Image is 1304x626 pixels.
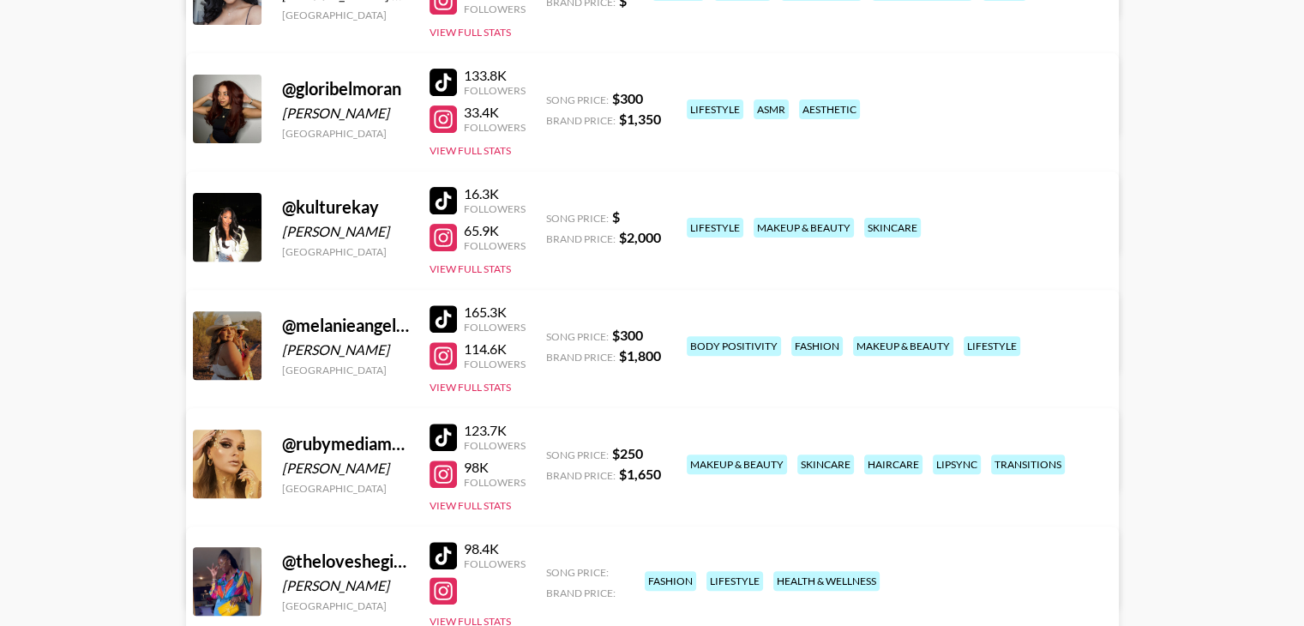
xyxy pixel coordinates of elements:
div: [GEOGRAPHIC_DATA] [282,599,409,612]
div: @ melanieangelese [282,315,409,336]
strong: $ 1,350 [619,111,661,127]
button: View Full Stats [430,381,511,394]
div: makeup & beauty [687,454,787,474]
div: @ theloveshegives [282,551,409,572]
div: [GEOGRAPHIC_DATA] [282,245,409,258]
div: Followers [464,321,526,334]
div: makeup & beauty [754,218,854,238]
div: aesthetic [799,99,860,119]
div: 98.4K [464,540,526,557]
button: View Full Stats [430,26,511,39]
div: 65.9K [464,222,526,239]
div: [PERSON_NAME] [282,341,409,358]
div: 114.6K [464,340,526,358]
div: [PERSON_NAME] [282,460,409,477]
div: lifestyle [706,571,763,591]
div: [GEOGRAPHIC_DATA] [282,9,409,21]
div: [GEOGRAPHIC_DATA] [282,364,409,376]
div: Followers [464,439,526,452]
div: Followers [464,121,526,134]
div: makeup & beauty [853,336,953,356]
div: skincare [797,454,854,474]
div: 123.7K [464,422,526,439]
span: Brand Price: [546,114,616,127]
div: [PERSON_NAME] [282,105,409,122]
div: 133.8K [464,67,526,84]
div: fashion [645,571,696,591]
div: transitions [991,454,1065,474]
div: Followers [464,358,526,370]
span: Song Price: [546,448,609,461]
div: [PERSON_NAME] [282,223,409,240]
div: lipsync [933,454,981,474]
div: @ rubymediamakeup [282,433,409,454]
div: health & wellness [773,571,880,591]
div: @ gloribelmoran [282,78,409,99]
div: 16.3K [464,185,526,202]
div: [GEOGRAPHIC_DATA] [282,127,409,140]
div: lifestyle [687,99,743,119]
div: [GEOGRAPHIC_DATA] [282,482,409,495]
div: Followers [464,202,526,215]
button: View Full Stats [430,499,511,512]
span: Song Price: [546,212,609,225]
div: Followers [464,3,526,15]
div: Followers [464,557,526,570]
strong: $ 2,000 [619,229,661,245]
div: lifestyle [964,336,1020,356]
span: Brand Price: [546,587,616,599]
div: Followers [464,476,526,489]
strong: $ 300 [612,90,643,106]
div: [PERSON_NAME] [282,577,409,594]
div: Followers [464,239,526,252]
div: @ kulturekay [282,196,409,218]
div: haircare [864,454,922,474]
strong: $ 1,650 [619,466,661,482]
span: Brand Price: [546,232,616,245]
span: Song Price: [546,566,609,579]
strong: $ 300 [612,327,643,343]
strong: $ 1,800 [619,347,661,364]
div: 165.3K [464,304,526,321]
div: 98K [464,459,526,476]
strong: $ 250 [612,445,643,461]
div: lifestyle [687,218,743,238]
button: View Full Stats [430,262,511,275]
span: Song Price: [546,330,609,343]
div: body positivity [687,336,781,356]
span: Brand Price: [546,469,616,482]
button: View Full Stats [430,144,511,157]
div: fashion [791,336,843,356]
div: asmr [754,99,789,119]
div: skincare [864,218,921,238]
span: Brand Price: [546,351,616,364]
strong: $ [612,208,620,225]
span: Song Price: [546,93,609,106]
div: Followers [464,84,526,97]
div: 33.4K [464,104,526,121]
